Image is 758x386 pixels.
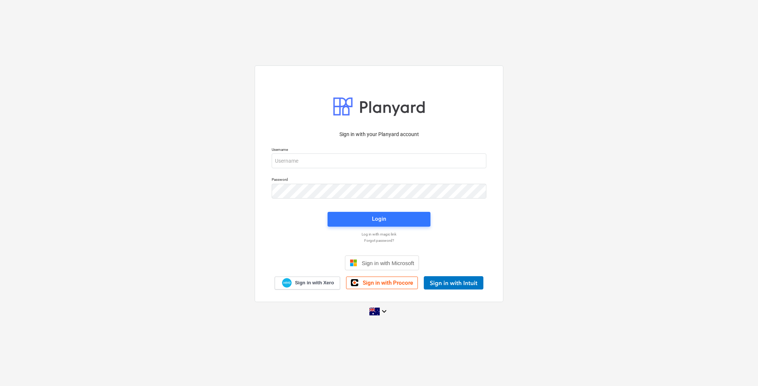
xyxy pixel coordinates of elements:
[282,278,292,288] img: Xero logo
[272,153,486,168] input: Username
[275,277,341,289] a: Sign in with Xero
[346,277,418,289] a: Sign in with Procore
[350,259,357,267] img: Microsoft logo
[268,232,490,237] a: Log in with magic link
[268,238,490,243] a: Forgot password?
[295,280,334,286] span: Sign in with Xero
[372,214,386,224] div: Login
[272,147,486,153] p: Username
[362,260,414,266] span: Sign in with Microsoft
[363,280,413,286] span: Sign in with Procore
[380,307,389,316] i: keyboard_arrow_down
[272,131,486,138] p: Sign in with your Planyard account
[328,212,430,227] button: Login
[272,177,486,183] p: Password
